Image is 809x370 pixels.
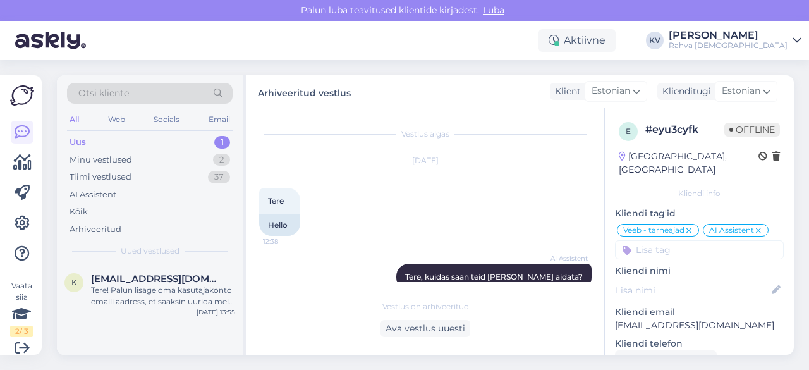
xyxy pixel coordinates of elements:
[268,196,284,206] span: Tere
[669,40,788,51] div: Rahva [DEMOGRAPHIC_DATA]
[197,307,235,317] div: [DATE] 13:55
[259,155,592,166] div: [DATE]
[213,154,230,166] div: 2
[91,285,235,307] div: Tere! Palun lisage oma kasutajakonto emaili aadress, et saaksin uurida meie poolt.
[538,29,616,52] div: Aktiivne
[106,111,128,128] div: Web
[669,30,801,51] a: [PERSON_NAME]Rahva [DEMOGRAPHIC_DATA]
[206,111,233,128] div: Email
[646,32,664,49] div: KV
[615,319,784,332] p: [EMAIL_ADDRESS][DOMAIN_NAME]
[709,226,754,234] span: AI Assistent
[208,171,230,183] div: 37
[258,83,351,100] label: Arhiveeritud vestlus
[615,350,717,367] div: Küsi telefoninumbrit
[623,226,684,234] span: Veeb - tarneajad
[382,301,469,312] span: Vestlus on arhiveeritud
[70,154,132,166] div: Minu vestlused
[121,245,179,257] span: Uued vestlused
[669,30,788,40] div: [PERSON_NAME]
[479,4,508,16] span: Luba
[722,84,760,98] span: Estonian
[615,337,784,350] p: Kliendi telefon
[615,264,784,278] p: Kliendi nimi
[615,207,784,220] p: Kliendi tag'id
[10,280,33,337] div: Vaata siia
[10,85,34,106] img: Askly Logo
[540,254,588,263] span: AI Assistent
[619,150,758,176] div: [GEOGRAPHIC_DATA], [GEOGRAPHIC_DATA]
[70,223,121,236] div: Arhiveeritud
[380,320,470,337] div: Ava vestlus uuesti
[626,126,631,136] span: e
[615,188,784,199] div: Kliendi info
[70,188,116,201] div: AI Assistent
[657,85,711,98] div: Klienditugi
[67,111,82,128] div: All
[91,273,222,285] span: kai.okva@mail.ee
[214,136,230,149] div: 1
[263,237,310,246] span: 12:38
[10,326,33,337] div: 2 / 3
[78,87,129,100] span: Otsi kliente
[550,85,581,98] div: Klient
[616,283,769,297] input: Lisa nimi
[405,272,583,281] span: Tere, kuidas saan teid [PERSON_NAME] aidata?
[70,206,88,218] div: Kõik
[724,123,780,137] span: Offline
[70,171,131,183] div: Tiimi vestlused
[615,240,784,259] input: Lisa tag
[645,122,724,137] div: # eyu3cyfk
[70,136,86,149] div: Uus
[615,305,784,319] p: Kliendi email
[259,128,592,140] div: Vestlus algas
[71,278,77,287] span: k
[151,111,182,128] div: Socials
[592,84,630,98] span: Estonian
[259,214,300,236] div: Hello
